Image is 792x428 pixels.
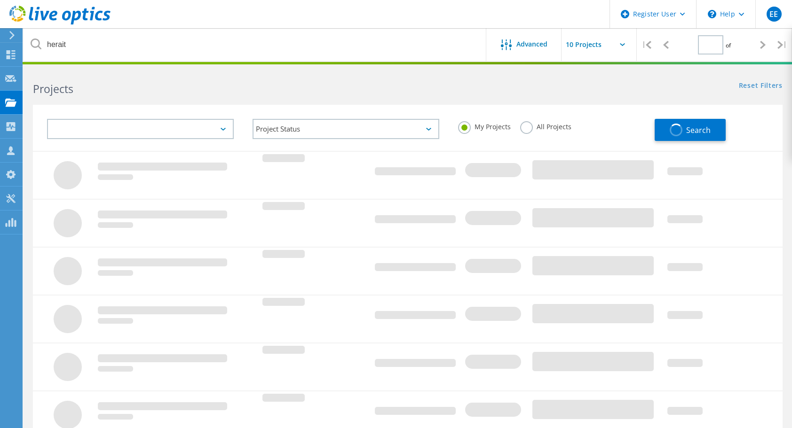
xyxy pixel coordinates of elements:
[637,28,656,62] div: |
[739,82,783,90] a: Reset Filters
[458,121,511,130] label: My Projects
[516,41,547,47] span: Advanced
[33,81,73,96] b: Projects
[769,10,778,18] span: EE
[708,10,716,18] svg: \n
[24,28,487,61] input: Search projects by name, owner, ID, company, etc
[520,121,571,130] label: All Projects
[253,119,439,139] div: Project Status
[655,119,726,141] button: Search
[726,41,731,49] span: of
[9,20,111,26] a: Live Optics Dashboard
[686,125,711,135] span: Search
[773,28,792,62] div: |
